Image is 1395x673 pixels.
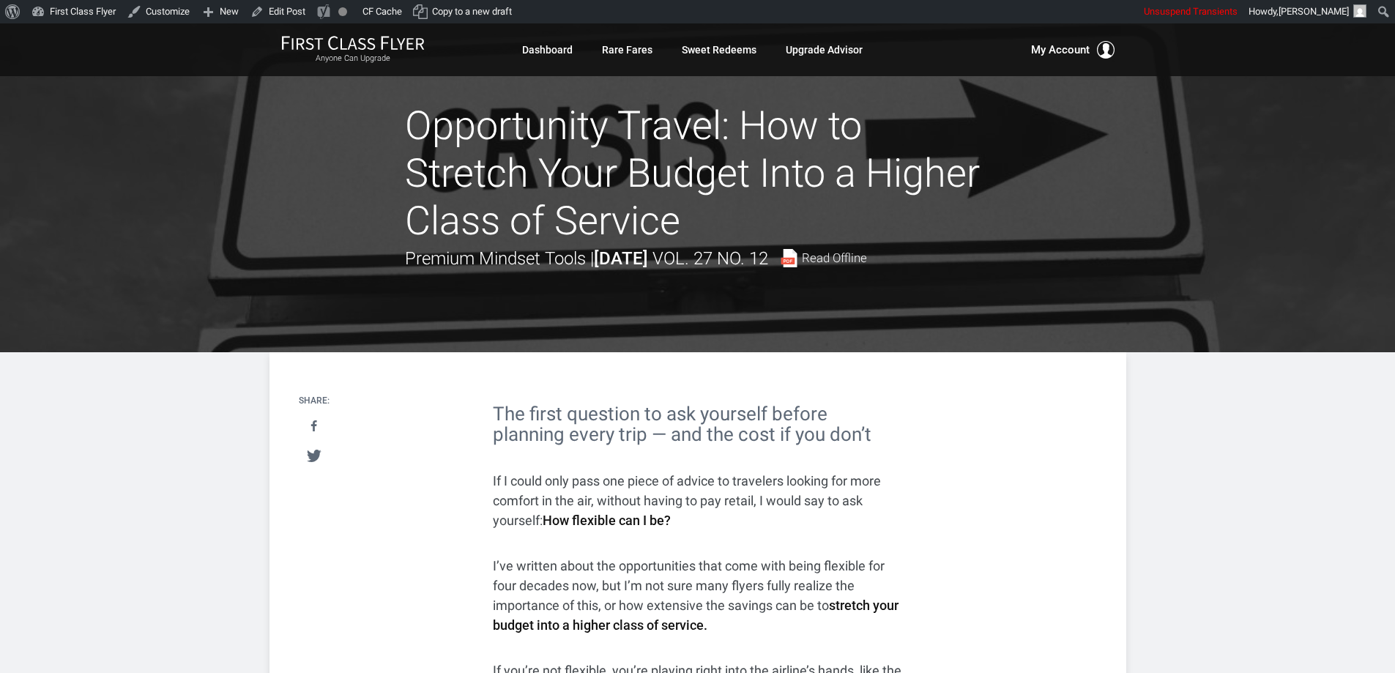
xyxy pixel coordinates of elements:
[780,249,798,267] img: pdf-file.svg
[299,413,329,440] a: Share
[493,471,903,530] p: If I could only pass one piece of advice to travelers looking for more comfort in the air, withou...
[594,248,648,269] strong: [DATE]
[543,513,671,528] strong: How flexible can I be?
[299,442,329,469] a: Tweet
[299,396,330,406] h4: Share:
[281,35,425,64] a: First Class FlyerAnyone Can Upgrade
[1031,41,1115,59] button: My Account
[281,53,425,64] small: Anyone Can Upgrade
[493,598,899,633] strong: stretch your budget into a higher class of service.
[786,37,863,63] a: Upgrade Advisor
[780,249,867,267] a: Read Offline
[281,35,425,51] img: First Class Flyer
[493,404,903,445] h2: The first question to ask yourself before planning every trip — and the cost if you don’t
[682,37,756,63] a: Sweet Redeems
[602,37,652,63] a: Rare Fares
[1144,6,1238,17] span: Unsuspend Transients
[1031,41,1090,59] span: My Account
[802,252,867,264] span: Read Offline
[405,103,991,245] h1: Opportunity Travel: How to Stretch Your Budget Into a Higher Class of Service
[405,245,867,272] div: Premium Mindset Tools |
[652,248,768,269] span: Vol. 27 No. 12
[493,556,903,635] p: I’ve written about the opportunities that come with being flexible for four decades now, but I’m ...
[1279,6,1349,17] span: [PERSON_NAME]
[522,37,573,63] a: Dashboard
